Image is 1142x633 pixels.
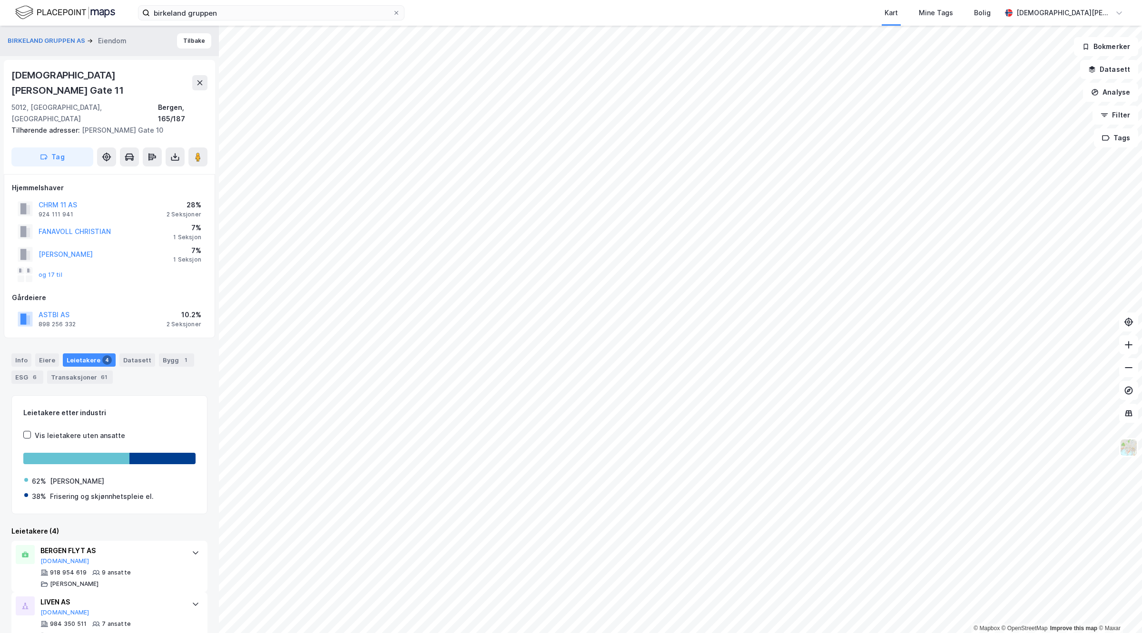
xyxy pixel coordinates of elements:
button: [DOMAIN_NAME] [40,557,89,565]
div: 9 ansatte [102,569,131,576]
div: Info [11,353,31,367]
div: 7% [173,245,201,256]
div: Mine Tags [919,7,953,19]
div: 898 256 332 [39,321,76,328]
a: Mapbox [974,625,1000,632]
div: Transaksjoner [47,370,113,384]
button: Filter [1093,106,1138,125]
div: Bygg [159,353,194,367]
div: Leietakere etter industri [23,407,196,419]
div: ESG [11,370,43,384]
button: Bokmerker [1074,37,1138,56]
div: 61 [99,372,109,382]
div: 1 [181,355,190,365]
a: OpenStreetMap [1002,625,1048,632]
button: BIRKELAND GRUPPEN AS [8,36,87,46]
div: Hjemmelshaver [12,182,207,194]
div: 1 Seksjon [173,256,201,263]
button: [DOMAIN_NAME] [40,609,89,616]
div: 28% [167,199,201,211]
div: 7% [173,222,201,234]
div: [DEMOGRAPHIC_DATA][PERSON_NAME] [1016,7,1112,19]
span: Tilhørende adresser: [11,126,82,134]
div: Vis leietakere uten ansatte [35,430,125,441]
div: Frisering og skjønnhetspleie el. [50,491,154,502]
button: Tags [1094,128,1138,147]
div: Bolig [974,7,991,19]
div: 5012, [GEOGRAPHIC_DATA], [GEOGRAPHIC_DATA] [11,102,158,125]
div: 6 [30,372,39,382]
div: 2 Seksjoner [167,211,201,218]
a: Improve this map [1050,625,1097,632]
div: [PERSON_NAME] Gate 10 [11,125,200,136]
div: LIVEN AS [40,596,182,608]
div: Kart [885,7,898,19]
button: Datasett [1080,60,1138,79]
div: 7 ansatte [102,620,131,628]
div: 918 954 619 [50,569,87,576]
div: 10.2% [167,309,201,321]
button: Tag [11,147,93,166]
div: 4 [102,355,112,365]
div: Bergen, 165/187 [158,102,207,125]
div: Leietakere (4) [11,526,207,537]
div: [DEMOGRAPHIC_DATA][PERSON_NAME] Gate 11 [11,68,192,98]
div: Eiendom [98,35,127,47]
button: Tilbake [177,33,211,49]
div: 924 111 941 [39,211,73,218]
div: 984 350 511 [50,620,87,628]
div: BERGEN FLYT AS [40,545,182,556]
div: [PERSON_NAME] [50,476,104,487]
div: [PERSON_NAME] [50,580,99,588]
img: Z [1120,438,1138,457]
div: 1 Seksjon [173,234,201,241]
div: Gårdeiere [12,292,207,303]
button: Analyse [1083,83,1138,102]
img: logo.f888ab2527a4732fd821a326f86c7f29.svg [15,4,115,21]
div: 38% [32,491,46,502]
input: Søk på adresse, matrikkel, gårdeiere, leietakere eller personer [150,6,393,20]
div: 62% [32,476,46,487]
div: Leietakere [63,353,116,367]
div: 2 Seksjoner [167,321,201,328]
div: Eiere [35,353,59,367]
div: Datasett [119,353,155,367]
iframe: Chat Widget [1094,587,1142,633]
